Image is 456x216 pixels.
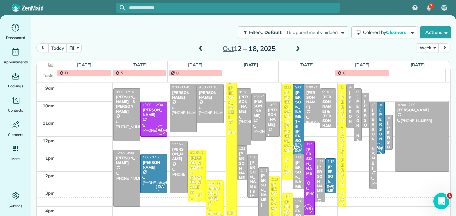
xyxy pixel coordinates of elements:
span: 9:15 - 12:15 [356,89,374,94]
span: Cleaners [8,131,23,138]
span: 9:15 - 12:15 [116,89,134,94]
span: 12:45 - 3:45 [190,151,208,155]
span: Bookings [8,83,24,89]
span: DA [293,143,302,152]
span: More [11,155,20,162]
span: 1:45 - 4:45 [261,168,277,173]
div: [PERSON_NAME] [371,108,375,171]
span: 1:15 - 3:15 [328,159,344,164]
div: [PERSON_NAME] [268,108,278,127]
div: [PERSON_NAME] [295,160,302,194]
a: [DATE] [411,62,425,67]
span: 10am [43,103,55,108]
button: Colored byCleaners [351,26,417,38]
span: 9:00 - 11:30 [349,85,367,89]
div: [PERSON_NAME] [253,99,264,118]
span: 1pm [45,155,55,161]
span: AB [304,204,313,213]
a: [DATE] [188,62,202,67]
div: [PERSON_NAME] & [PERSON_NAME] [322,95,334,133]
span: 10:00 - 3:00 [372,103,390,107]
div: [PERSON_NAME]/[PERSON_NAME] [340,90,344,216]
span: 9:00 - 11:15 [306,85,324,89]
div: [PERSON_NAME] [306,90,318,110]
div: [PERSON_NAME] [271,182,278,216]
span: MT [194,191,203,200]
a: Filters: Default | 16 appointments hidden [235,26,348,38]
span: 3:30 - 5:45 [295,199,312,203]
span: 1:00 - 3:00 [295,155,312,159]
span: MT [335,195,344,205]
a: Dashboard [3,22,29,41]
span: MT [282,169,291,178]
button: prev [36,43,49,52]
div: [PERSON_NAME] - & [PERSON_NAME] [295,90,302,163]
span: Cleaners [386,29,408,35]
button: Week [417,43,439,52]
div: [PERSON_NAME] [317,165,323,199]
span: Default [264,29,282,35]
span: D [65,70,68,75]
span: 9:00 - 11:15 [199,85,217,89]
a: Cleaners [3,119,29,138]
span: 9:15 - 12:30 [239,89,257,94]
span: DA [156,182,165,191]
span: 12:15 - 4:30 [306,142,324,146]
span: 3:15 - 4:45 [285,194,301,199]
span: 7 [430,3,432,9]
span: 12:30 - 2:30 [239,146,257,151]
button: next [438,43,451,52]
span: 2:30 - 5:30 [208,181,224,186]
div: [PERSON_NAME] [260,173,267,207]
span: 1:00 - 3:15 [143,155,159,159]
span: Contacts [8,107,23,114]
div: [PERSON_NAME] [348,90,352,153]
iframe: Intercom live chat [433,193,449,209]
div: [PERSON_NAME] [364,99,367,162]
span: 8 [343,70,345,75]
a: [DATE] [132,62,147,67]
a: Settings [3,190,29,209]
div: [PERSON_NAME] [356,95,360,157]
div: [PERSON_NAME] [239,151,245,185]
span: Colored by [363,29,409,35]
span: 12pm [43,138,55,143]
span: 3pm [45,190,55,196]
span: 1 [447,193,452,199]
span: 9:15 - 11:30 [322,89,340,94]
a: [DATE] [244,62,258,67]
span: Oct [223,44,234,53]
span: 1:15 - 3:45 [317,159,333,164]
span: DA [374,143,383,152]
svg: Focus search [120,5,125,10]
span: 12:15 - 3:15 [172,142,190,146]
span: Dashboard [6,34,25,41]
span: Settings [9,203,23,209]
span: Filters: [249,29,263,35]
span: 1:00 - 3:30 [250,155,266,159]
div: [PERSON_NAME] [387,121,391,184]
button: Actions [420,26,451,38]
span: 9:00 - 4:00 [341,85,357,89]
a: [DATE] [355,62,369,67]
span: 2:15 - 5:45 [271,177,287,181]
span: 9:00 - 1:00 [295,85,312,89]
span: 11am [43,120,55,126]
span: 8 [176,70,179,75]
a: [DATE] [77,62,91,67]
span: Appointments [4,59,28,65]
button: today [48,43,67,52]
span: 9:30 - 11:30 [364,94,382,98]
span: 9:30 - 12:15 [254,94,272,98]
a: [DATE] [299,62,314,67]
div: [PERSON_NAME] [239,95,249,114]
span: 10:00 - 1:00 [379,103,398,107]
div: 7 unread notifications [422,1,436,15]
div: [PERSON_NAME] - & [PERSON_NAME] [116,95,138,114]
div: [PERSON_NAME] [306,147,313,181]
span: 2pm [45,173,55,178]
div: [PERSON_NAME] & [PERSON_NAME] [284,90,291,158]
a: Appointments [3,46,29,65]
span: 5 [121,70,123,75]
span: 10:00 - 2:00 [397,103,415,107]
